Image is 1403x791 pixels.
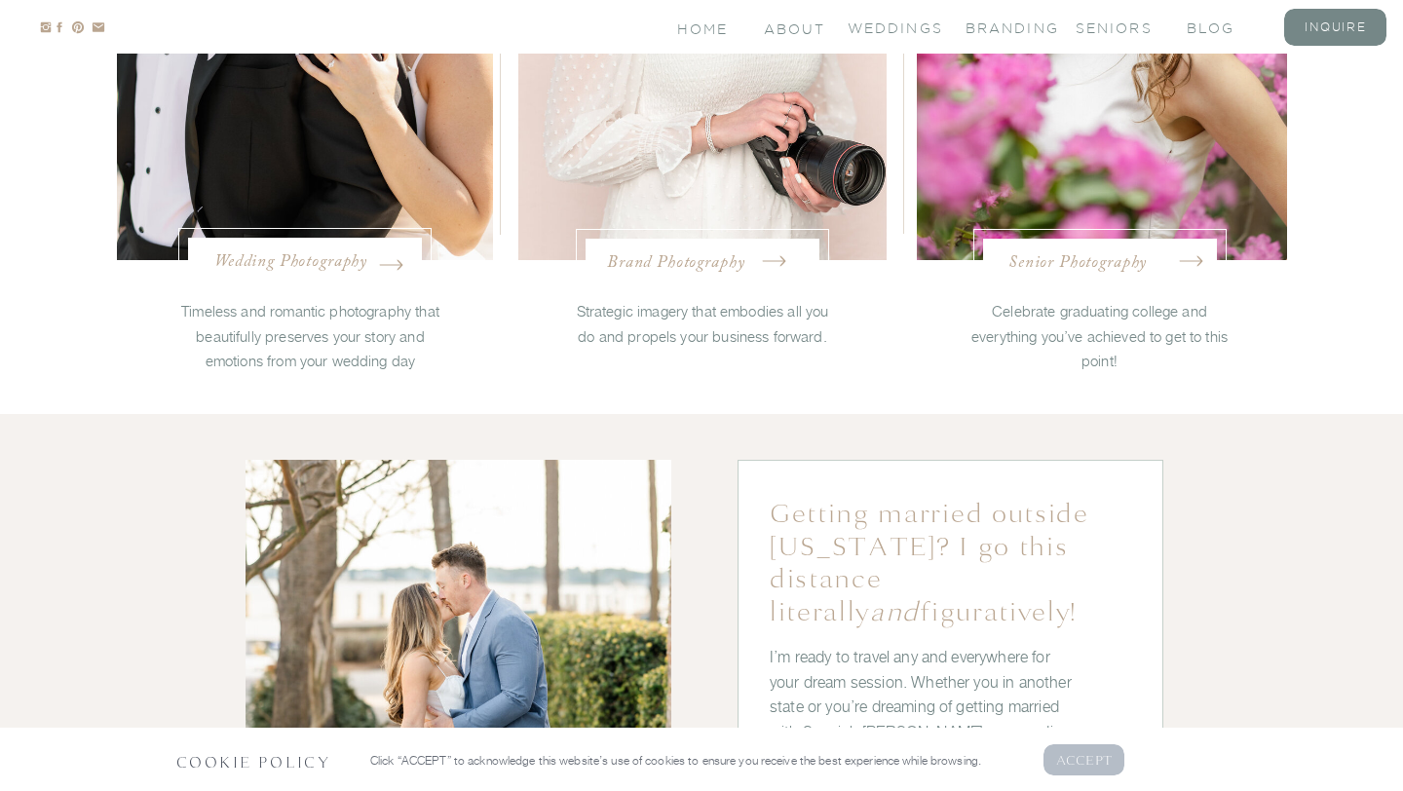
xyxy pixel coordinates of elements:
[958,299,1241,359] p: Celebrate graduating college and everything you’ve achieved to get to this point!
[214,250,397,270] a: Wedding Photography
[770,498,1132,609] h3: Getting married outside [US_STATE]? I go this distance literally figuratively!
[1297,19,1375,35] a: inquire
[764,19,822,36] a: About
[176,751,339,770] h3: Cookie policy
[370,751,1017,770] p: Click “ACCEPT” to acknowledge this website’s use of cookies to ensure you receive the best experi...
[171,299,450,353] p: Timeless and romantic photography that beautifully preserves your story and emotions from your we...
[1056,750,1113,769] p: AcCEPT
[966,19,1043,35] a: branding
[848,19,926,35] a: Weddings
[607,251,798,271] a: Brand Photography
[1187,19,1265,35] a: blog
[573,299,832,346] p: Strategic imagery that embodies all you do and propels your business forward.
[870,595,920,629] i: and
[1008,251,1191,271] a: Senior Photography
[1076,19,1154,35] a: seniors
[677,19,731,36] a: Home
